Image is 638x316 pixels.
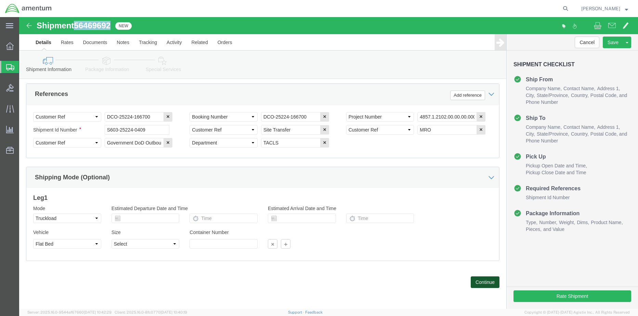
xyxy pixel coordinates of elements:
[115,310,187,314] span: Client: 2025.16.0-8fc0770
[524,310,630,315] span: Copyright © [DATE]-[DATE] Agistix Inc., All Rights Reserved
[581,4,628,13] button: [PERSON_NAME]
[27,310,112,314] span: Server: 2025.16.0-9544af67660
[5,3,52,14] img: logo
[581,5,620,12] span: Rebecca Thorstenson
[160,310,187,314] span: [DATE] 10:40:19
[84,310,112,314] span: [DATE] 10:42:29
[305,310,323,314] a: Feedback
[19,17,638,309] iframe: FS Legacy Container
[288,310,305,314] a: Support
